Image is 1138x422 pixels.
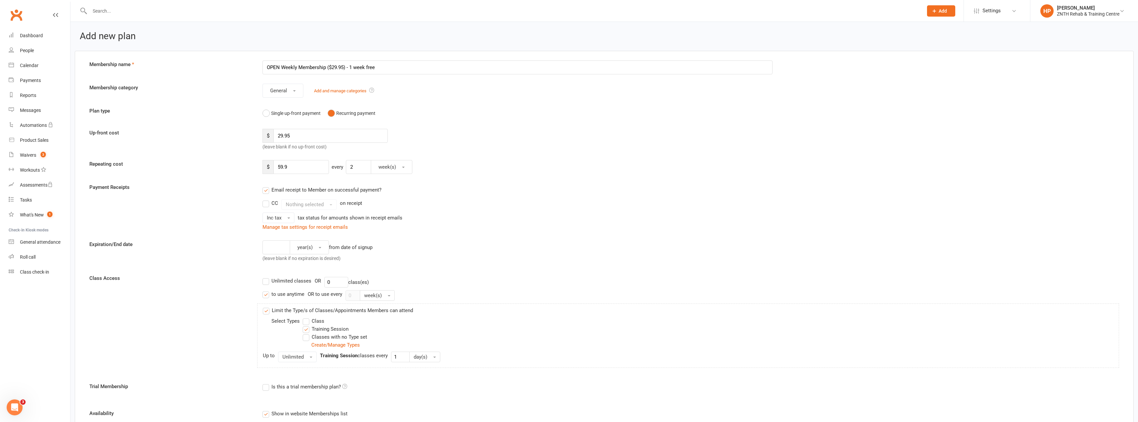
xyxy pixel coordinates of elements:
div: tax status for amounts shown in receipt emails [298,214,402,222]
span: $ [262,129,273,143]
div: Class check-in [20,269,49,275]
span: (leave blank if no up-front cost) [262,144,327,149]
div: class(es) [324,277,369,288]
label: Class Access [84,274,258,282]
div: Payments [20,78,41,83]
a: Calendar [9,58,70,73]
span: 3 [20,399,26,405]
div: Messages [20,108,41,113]
span: week(s) [364,293,382,298]
a: Reports [9,88,70,103]
button: week(s) [360,290,395,301]
h2: Add new plan [80,31,1129,42]
div: Assessments [20,182,53,188]
span: General [270,88,287,94]
div: Workouts [20,167,40,173]
div: Select Types [271,317,311,325]
div: Automations [20,123,47,128]
div: Tasks [20,197,32,203]
a: Automations [9,118,70,133]
label: Trial Membership [84,382,258,390]
button: year(s) [290,240,329,254]
div: HP [1040,4,1054,18]
span: year(s) [297,244,313,250]
label: Plan type [84,107,258,115]
button: day(s) [409,352,440,362]
a: Messages [9,103,70,118]
button: Recurring payment [328,107,375,120]
span: 1 [47,211,52,217]
label: Classes with no Type set [303,333,367,341]
label: Up-front cost [84,129,258,137]
a: Clubworx [8,7,25,23]
span: Add [939,8,947,14]
div: to use anytime [271,290,304,297]
a: Class kiosk mode [9,265,70,280]
a: Payments [9,73,70,88]
div: Roll call [20,254,36,260]
div: ZNTH Rehab & Training Centre [1057,11,1119,17]
div: [PERSON_NAME] [1057,5,1119,11]
div: Product Sales [20,137,49,143]
div: Show in website Memberships list [271,410,348,417]
label: Is this a trial membership plan? [262,383,347,391]
a: Create/Manage Types [311,342,360,348]
span: week(s) [378,164,396,170]
label: Limit the Type/s of Classes/Appointments Members can attend [263,306,413,314]
label: Class [303,317,324,325]
div: Dashboard [20,33,43,38]
input: Enter membership name [262,60,773,74]
button: Inc tax [262,212,294,223]
button: General [262,84,303,98]
button: week(s) [371,160,412,174]
a: What's New1 [9,208,70,222]
div: Reports [20,93,36,98]
a: Product Sales [9,133,70,148]
div: every [329,160,346,174]
iframe: Intercom live chat [7,399,23,415]
input: Search... [88,6,918,16]
span: Settings [983,3,1001,18]
button: Single up-front payment [262,107,321,120]
button: Add [927,5,955,17]
a: Add and manage categories [314,88,366,93]
div: CC [271,199,278,206]
a: Tasks [9,193,70,208]
span: Unlimited [282,354,304,360]
button: Unlimited [278,352,317,362]
div: from date of signup [329,243,372,251]
span: day(s) [414,354,427,360]
span: (leave blank if no expiration is desired) [262,256,341,261]
div: OR [315,277,321,285]
div: General attendance [20,239,60,245]
div: Up to [263,352,275,360]
div: OR to use every [308,290,342,298]
a: Roll call [9,250,70,265]
div: Calendar [20,63,39,68]
a: Assessments [9,178,70,193]
label: Availability [84,409,258,417]
div: People [20,48,34,53]
div: classes every [320,352,388,360]
a: Waivers 3 [9,148,70,163]
div: Waivers [20,152,36,158]
a: Dashboard [9,28,70,43]
a: Workouts [9,163,70,178]
div: What's New [20,212,44,217]
span: Inc tax [267,215,281,221]
div: on receipt [340,199,362,207]
label: Membership name [84,60,258,68]
label: Expiration/End date [84,240,258,248]
label: Email receipt to Member on successful payment? [262,186,381,194]
label: Payment Receipts [84,183,258,191]
span: 3 [41,152,46,157]
label: Repeating cost [84,160,258,168]
a: General attendance kiosk mode [9,235,70,250]
label: Membership category [84,84,258,92]
label: Training Session [303,325,349,333]
strong: Training Session [320,353,358,359]
a: People [9,43,70,58]
div: Unlimited classes [271,277,311,284]
span: $ [262,160,273,174]
a: Manage tax settings for receipt emails [262,224,348,230]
